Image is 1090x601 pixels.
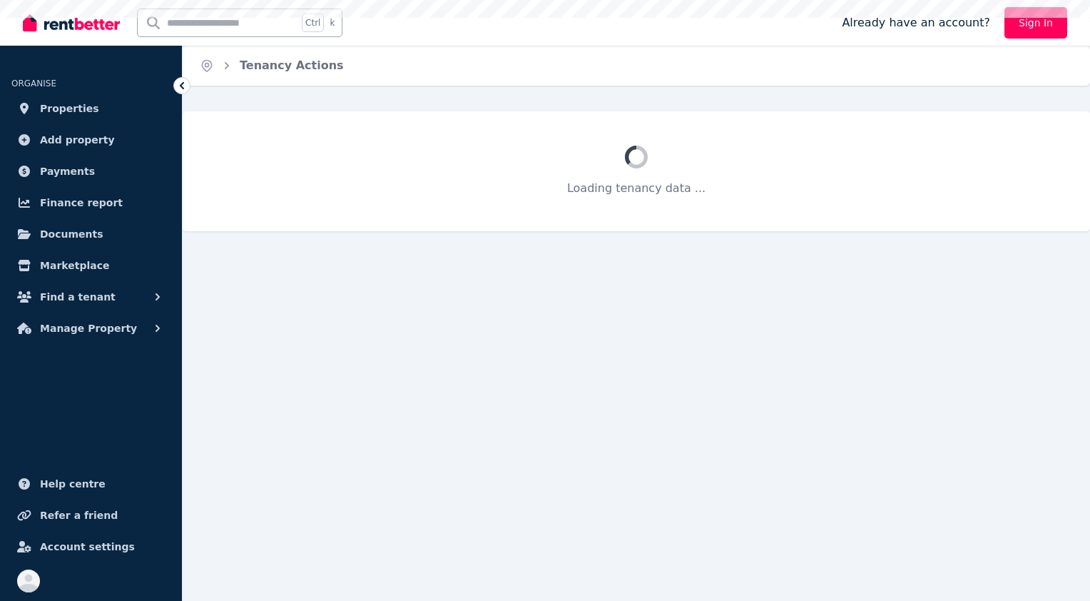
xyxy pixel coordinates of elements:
[11,251,170,280] a: Marketplace
[23,12,120,34] img: RentBetter
[40,100,99,117] span: Properties
[40,538,135,555] span: Account settings
[40,507,118,524] span: Refer a friend
[11,532,170,561] a: Account settings
[842,14,990,31] span: Already have an account?
[11,470,170,498] a: Help centre
[217,180,1056,197] p: Loading tenancy data ...
[11,314,170,343] button: Manage Property
[11,79,56,89] span: ORGANISE
[11,126,170,154] a: Add property
[11,188,170,217] a: Finance report
[11,220,170,248] a: Documents
[40,194,123,211] span: Finance report
[11,283,170,311] button: Find a tenant
[40,288,116,305] span: Find a tenant
[302,14,324,32] span: Ctrl
[183,46,361,86] nav: Breadcrumb
[330,17,335,29] span: k
[11,501,170,530] a: Refer a friend
[240,59,344,72] a: Tenancy Actions
[40,163,95,180] span: Payments
[11,157,170,186] a: Payments
[40,257,109,274] span: Marketplace
[11,94,170,123] a: Properties
[40,320,137,337] span: Manage Property
[40,131,115,148] span: Add property
[40,226,103,243] span: Documents
[1004,7,1067,39] a: Sign In
[40,475,106,493] span: Help centre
